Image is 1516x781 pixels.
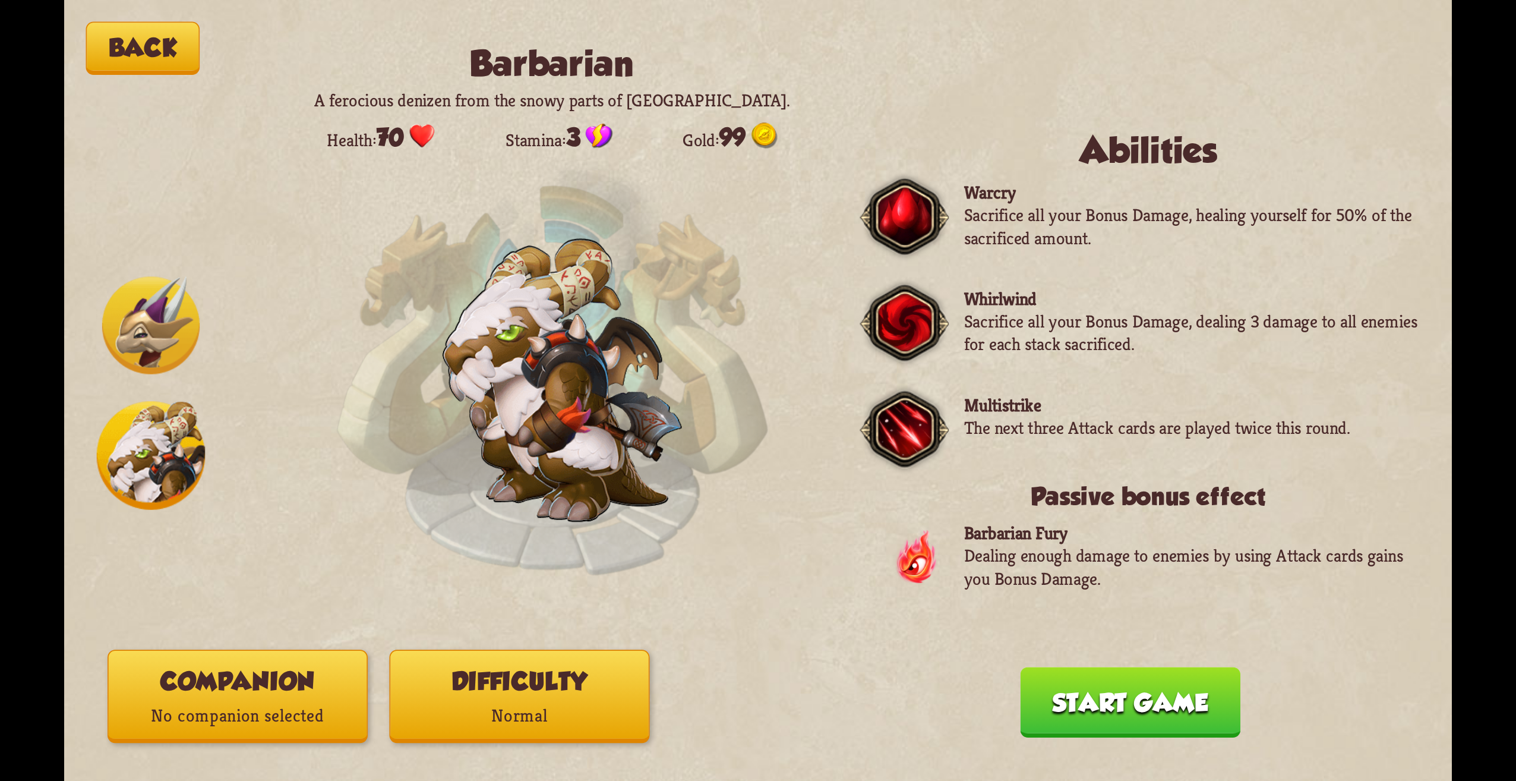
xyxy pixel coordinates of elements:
[860,384,949,475] img: Dark_Frame.png
[292,43,812,84] h2: Barbarian
[877,483,1420,511] h3: Passive bonus effect
[964,310,1420,356] p: Sacrifice all your Bonus Damage, dealing 3 damage to all enemies for each stack sacrificed.
[683,122,777,152] div: Gold:
[877,130,1420,171] h2: Abilities
[292,89,812,112] p: A ferocious denizen from the snowy parts of [GEOGRAPHIC_DATA].
[964,393,1350,416] p: Multistrike
[443,238,684,522] img: Barbarian_Dragon.png
[860,278,949,369] img: Dark_Frame.png
[327,122,435,152] div: Health:
[719,124,746,152] span: 99
[964,181,1420,204] p: Warcry
[377,124,404,152] span: 70
[409,122,435,149] img: Heart.png
[964,204,1420,250] p: Sacrifice all your Bonus Damage, healing yourself for 50% of the sacrificed amount.
[964,544,1420,590] p: Dealing enough damage to enemies by using Attack cards gains you Bonus Damage.
[586,122,612,149] img: Stamina_Icon.png
[893,527,938,586] img: DragonFury.png
[751,122,777,149] img: Gold.png
[964,417,1350,439] p: The next three Attack cards are played twice this round.
[109,698,367,733] p: No companion selected
[444,240,683,521] img: Barbarian_Dragon.png
[335,152,769,586] img: Enchantment_Altar.png
[964,288,1420,310] p: Whirlwind
[390,698,648,733] p: Normal
[860,171,949,262] img: Dark_Frame.png
[506,122,612,152] div: Stamina:
[964,522,1420,544] p: Barbarian Fury
[86,22,200,75] button: Back
[97,401,206,510] img: Barbarian_Dragon_Icon.png
[566,124,580,152] span: 3
[1021,667,1240,738] button: Start game
[102,276,200,374] img: Chevalier_Dragon_Icon.png
[390,650,650,743] button: DifficultyNormal
[108,650,368,743] button: CompanionNo companion selected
